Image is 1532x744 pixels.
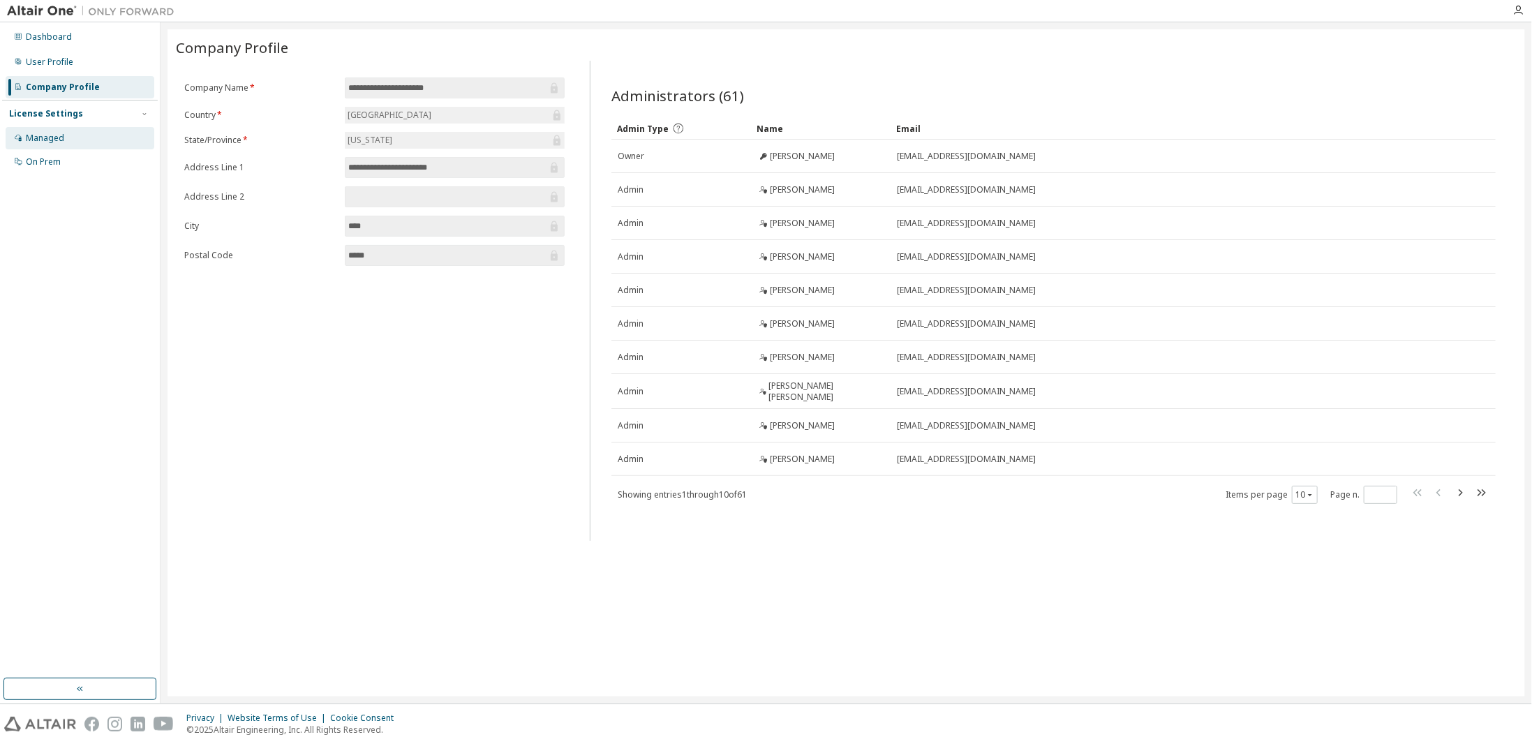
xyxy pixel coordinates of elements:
[770,251,835,262] span: [PERSON_NAME]
[770,151,835,162] span: [PERSON_NAME]
[618,184,644,195] span: Admin
[176,38,288,57] span: Company Profile
[184,191,336,202] label: Address Line 2
[26,156,61,168] div: On Prem
[897,454,1036,465] span: [EMAIL_ADDRESS][DOMAIN_NAME]
[184,221,336,232] label: City
[184,135,336,146] label: State/Province
[618,285,644,296] span: Admin
[1330,486,1397,504] span: Page n.
[184,162,336,173] label: Address Line 1
[611,86,744,105] span: Administrators (61)
[897,151,1036,162] span: [EMAIL_ADDRESS][DOMAIN_NAME]
[618,318,644,329] span: Admin
[770,420,835,431] span: [PERSON_NAME]
[897,285,1036,296] span: [EMAIL_ADDRESS][DOMAIN_NAME]
[26,82,100,93] div: Company Profile
[7,4,181,18] img: Altair One
[897,184,1036,195] span: [EMAIL_ADDRESS][DOMAIN_NAME]
[897,251,1036,262] span: [EMAIL_ADDRESS][DOMAIN_NAME]
[897,218,1036,229] span: [EMAIL_ADDRESS][DOMAIN_NAME]
[84,717,99,731] img: facebook.svg
[770,218,835,229] span: [PERSON_NAME]
[618,386,644,397] span: Admin
[228,713,330,724] div: Website Terms of Use
[184,250,336,261] label: Postal Code
[770,285,835,296] span: [PERSON_NAME]
[184,110,336,121] label: Country
[107,717,122,731] img: instagram.svg
[1295,489,1314,500] button: 10
[617,123,669,135] span: Admin Type
[618,489,747,500] span: Showing entries 1 through 10 of 61
[618,151,644,162] span: Owner
[330,713,402,724] div: Cookie Consent
[618,454,644,465] span: Admin
[186,713,228,724] div: Privacy
[345,107,565,124] div: [GEOGRAPHIC_DATA]
[769,380,885,403] span: [PERSON_NAME] [PERSON_NAME]
[896,117,1457,140] div: Email
[4,717,76,731] img: altair_logo.svg
[1226,486,1318,504] span: Items per page
[618,352,644,363] span: Admin
[770,352,835,363] span: [PERSON_NAME]
[770,454,835,465] span: [PERSON_NAME]
[618,251,644,262] span: Admin
[770,318,835,329] span: [PERSON_NAME]
[345,107,433,123] div: [GEOGRAPHIC_DATA]
[345,132,565,149] div: [US_STATE]
[26,31,72,43] div: Dashboard
[897,318,1036,329] span: [EMAIL_ADDRESS][DOMAIN_NAME]
[897,386,1036,397] span: [EMAIL_ADDRESS][DOMAIN_NAME]
[9,108,83,119] div: License Settings
[770,184,835,195] span: [PERSON_NAME]
[186,724,402,736] p: © 2025 Altair Engineering, Inc. All Rights Reserved.
[26,133,64,144] div: Managed
[26,57,73,68] div: User Profile
[618,218,644,229] span: Admin
[184,82,336,94] label: Company Name
[757,117,885,140] div: Name
[897,420,1036,431] span: [EMAIL_ADDRESS][DOMAIN_NAME]
[618,420,644,431] span: Admin
[897,352,1036,363] span: [EMAIL_ADDRESS][DOMAIN_NAME]
[154,717,174,731] img: youtube.svg
[131,717,145,731] img: linkedin.svg
[345,133,394,148] div: [US_STATE]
